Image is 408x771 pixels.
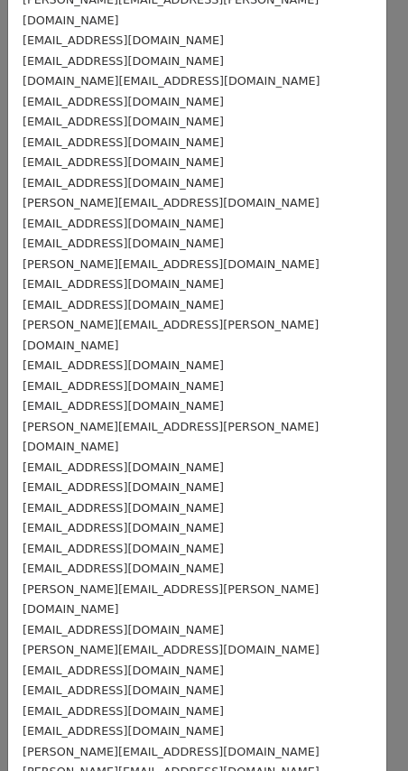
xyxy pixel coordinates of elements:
[23,460,224,474] small: [EMAIL_ADDRESS][DOMAIN_NAME]
[23,704,224,718] small: [EMAIL_ADDRESS][DOMAIN_NAME]
[23,358,224,372] small: [EMAIL_ADDRESS][DOMAIN_NAME]
[23,54,224,68] small: [EMAIL_ADDRESS][DOMAIN_NAME]
[23,521,224,534] small: [EMAIL_ADDRESS][DOMAIN_NAME]
[23,115,224,128] small: [EMAIL_ADDRESS][DOMAIN_NAME]
[23,257,320,271] small: [PERSON_NAME][EMAIL_ADDRESS][DOMAIN_NAME]
[23,480,224,494] small: [EMAIL_ADDRESS][DOMAIN_NAME]
[23,562,224,575] small: [EMAIL_ADDRESS][DOMAIN_NAME]
[23,217,224,230] small: [EMAIL_ADDRESS][DOMAIN_NAME]
[23,420,319,454] small: [PERSON_NAME][EMAIL_ADDRESS][PERSON_NAME][DOMAIN_NAME]
[318,684,408,771] div: Widget razgovora
[23,74,320,88] small: [DOMAIN_NAME][EMAIL_ADDRESS][DOMAIN_NAME]
[23,237,224,250] small: [EMAIL_ADDRESS][DOMAIN_NAME]
[23,745,320,758] small: [PERSON_NAME][EMAIL_ADDRESS][DOMAIN_NAME]
[318,684,408,771] iframe: Chat Widget
[23,176,224,190] small: [EMAIL_ADDRESS][DOMAIN_NAME]
[23,33,224,47] small: [EMAIL_ADDRESS][DOMAIN_NAME]
[23,277,224,291] small: [EMAIL_ADDRESS][DOMAIN_NAME]
[23,542,224,555] small: [EMAIL_ADDRESS][DOMAIN_NAME]
[23,155,224,169] small: [EMAIL_ADDRESS][DOMAIN_NAME]
[23,399,224,413] small: [EMAIL_ADDRESS][DOMAIN_NAME]
[23,298,224,311] small: [EMAIL_ADDRESS][DOMAIN_NAME]
[23,683,224,697] small: [EMAIL_ADDRESS][DOMAIN_NAME]
[23,643,320,656] small: [PERSON_NAME][EMAIL_ADDRESS][DOMAIN_NAME]
[23,623,224,636] small: [EMAIL_ADDRESS][DOMAIN_NAME]
[23,582,319,617] small: [PERSON_NAME][EMAIL_ADDRESS][PERSON_NAME][DOMAIN_NAME]
[23,724,224,738] small: [EMAIL_ADDRESS][DOMAIN_NAME]
[23,135,224,149] small: [EMAIL_ADDRESS][DOMAIN_NAME]
[23,95,224,108] small: [EMAIL_ADDRESS][DOMAIN_NAME]
[23,664,224,677] small: [EMAIL_ADDRESS][DOMAIN_NAME]
[23,318,319,352] small: [PERSON_NAME][EMAIL_ADDRESS][PERSON_NAME][DOMAIN_NAME]
[23,196,320,209] small: [PERSON_NAME][EMAIL_ADDRESS][DOMAIN_NAME]
[23,501,224,515] small: [EMAIL_ADDRESS][DOMAIN_NAME]
[23,379,224,393] small: [EMAIL_ADDRESS][DOMAIN_NAME]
